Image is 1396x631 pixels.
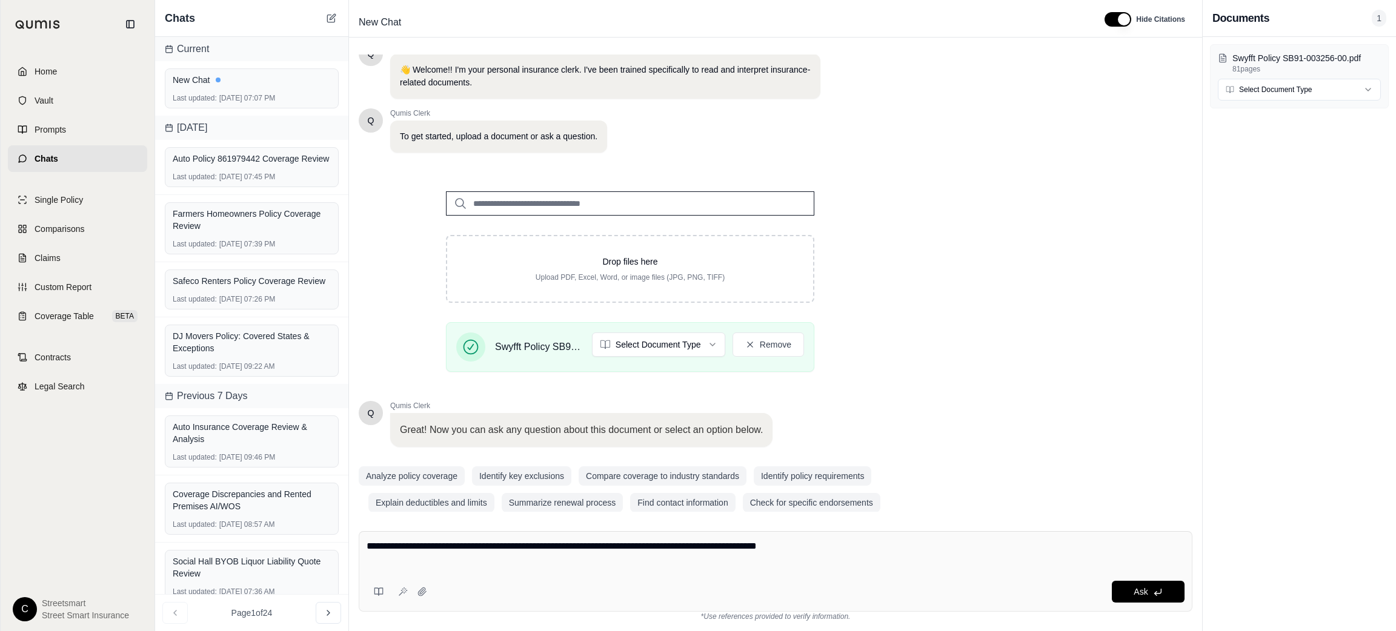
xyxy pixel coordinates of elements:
[173,294,331,304] div: [DATE] 07:26 PM
[354,13,1090,32] div: Edit Title
[8,58,147,85] a: Home
[1232,64,1381,74] p: 81 pages
[8,87,147,114] a: Vault
[121,15,140,34] button: Collapse sidebar
[35,281,91,293] span: Custom Report
[173,239,217,249] span: Last updated:
[400,423,763,437] p: Great! Now you can ask any question about this document or select an option below.
[173,362,331,371] div: [DATE] 09:22 AM
[390,401,773,411] span: Qumis Clerk
[8,303,147,329] a: Coverage TableBETA
[1372,10,1386,27] span: 1
[8,187,147,213] a: Single Policy
[35,65,57,78] span: Home
[173,330,331,354] div: DJ Movers Policy: Covered States & Exceptions
[42,609,129,621] span: Street Smart Insurance
[173,208,331,232] div: Farmers Homeowners Policy Coverage Review
[35,124,66,136] span: Prompts
[754,466,871,486] button: Identify policy requirements
[8,145,147,172] a: Chats
[579,466,746,486] button: Compare coverage to industry standards
[1112,581,1185,603] button: Ask
[173,93,217,103] span: Last updated:
[231,607,273,619] span: Page 1 of 24
[173,421,331,445] div: Auto Insurance Coverage Review & Analysis
[35,194,83,206] span: Single Policy
[173,520,331,529] div: [DATE] 08:57 AM
[354,13,406,32] span: New Chat
[173,452,217,462] span: Last updated:
[173,587,331,596] div: [DATE] 07:36 AM
[1232,52,1381,64] p: Swyfft Policy SB91-003256-00.pdf
[35,380,85,392] span: Legal Search
[390,108,607,118] span: Qumis Clerk
[1136,15,1185,24] span: Hide Citations
[42,597,129,609] span: Streetsmart
[173,555,331,580] div: Social Hall BYOB Liquor Liability Quote Review
[359,466,465,486] button: Analyze policy coverage
[173,239,331,249] div: [DATE] 07:39 PM
[1134,587,1148,596] span: Ask
[368,407,374,419] span: Hello
[173,172,331,182] div: [DATE] 07:45 PM
[173,93,331,103] div: [DATE] 07:07 PM
[35,94,53,107] span: Vault
[155,37,348,61] div: Current
[155,116,348,140] div: [DATE]
[368,493,494,512] button: Explain deductibles and limits
[173,488,331,512] div: Coverage Discrepancies and Rented Premises AI/WOS
[173,587,217,596] span: Last updated:
[35,153,58,165] span: Chats
[15,20,61,29] img: Qumis Logo
[467,256,794,268] p: Drop files here
[733,332,804,357] button: Remove
[35,310,94,322] span: Coverage Table
[630,493,735,512] button: Find contact information
[13,597,37,621] div: C
[173,362,217,371] span: Last updated:
[112,310,138,322] span: BETA
[743,493,880,512] button: Check for specific endorsements
[1212,10,1269,27] h3: Documents
[35,252,61,264] span: Claims
[173,74,331,86] div: New Chat
[472,466,571,486] button: Identify key exclusions
[368,114,374,127] span: Hello
[173,452,331,462] div: [DATE] 09:46 PM
[165,10,195,27] span: Chats
[173,275,331,287] div: Safeco Renters Policy Coverage Review
[8,216,147,242] a: Comparisons
[359,612,1192,621] div: *Use references provided to verify information.
[35,351,71,363] span: Contracts
[400,64,811,89] p: 👋 Welcome!! I'm your personal insurance clerk. I've been trained specifically to read and interpr...
[8,116,147,143] a: Prompts
[8,344,147,371] a: Contracts
[324,11,339,25] button: New Chat
[173,172,217,182] span: Last updated:
[502,493,623,512] button: Summarize renewal process
[495,340,582,354] span: Swyfft Policy SB91-003256-00.pdf
[173,153,331,165] div: Auto Policy 861979442 Coverage Review
[1218,52,1381,74] button: Swyfft Policy SB91-003256-00.pdf81pages
[35,223,84,235] span: Comparisons
[8,274,147,300] a: Custom Report
[8,245,147,271] a: Claims
[467,273,794,282] p: Upload PDF, Excel, Word, or image files (JPG, PNG, TIFF)
[155,384,348,408] div: Previous 7 Days
[400,130,597,143] p: To get started, upload a document or ask a question.
[173,520,217,529] span: Last updated:
[8,373,147,400] a: Legal Search
[173,294,217,304] span: Last updated:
